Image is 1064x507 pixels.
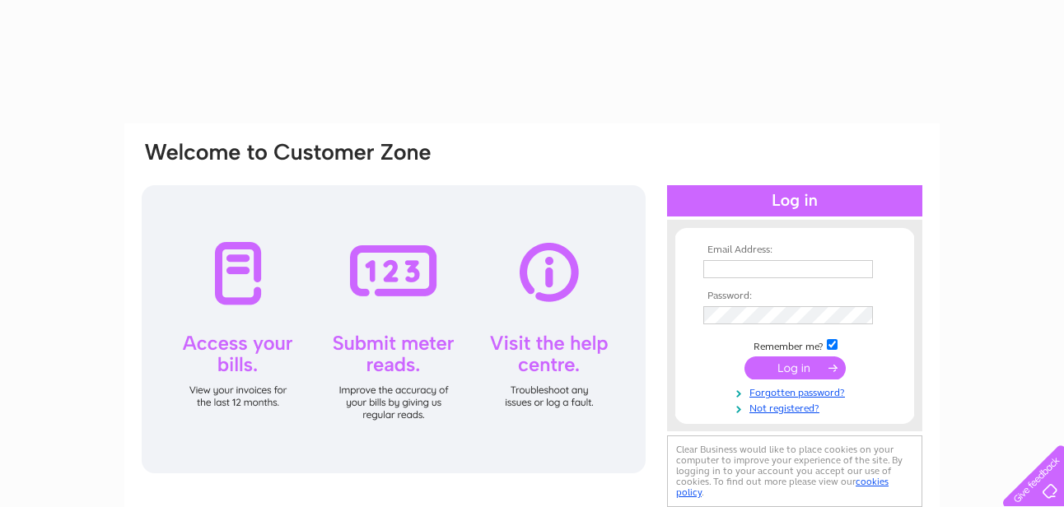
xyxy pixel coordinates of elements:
[699,337,890,353] td: Remember me?
[667,435,922,507] div: Clear Business would like to place cookies on your computer to improve your experience of the sit...
[703,384,890,399] a: Forgotten password?
[744,356,846,379] input: Submit
[699,291,890,302] th: Password:
[699,244,890,256] th: Email Address:
[703,399,890,415] a: Not registered?
[676,476,889,498] a: cookies policy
